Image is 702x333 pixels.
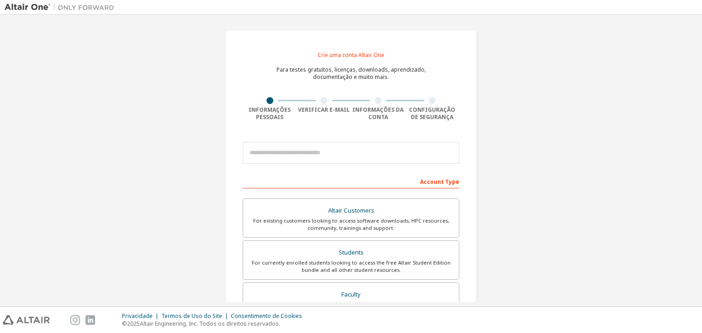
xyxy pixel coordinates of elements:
[318,51,384,59] font: Crie uma conta Altair One
[313,73,389,81] font: documentação e muito mais.
[70,315,80,325] img: instagram.svg
[3,315,50,325] img: altair_logo.svg
[161,312,222,320] font: Termos de Uso do Site
[409,106,455,121] font: Configuração de segurança
[243,174,459,188] div: Account Type
[122,312,153,320] font: Privacidade
[249,217,453,232] div: For existing customers looking to access software downloads, HPC resources, community, trainings ...
[249,259,453,274] div: For currently enrolled students looking to access the free Altair Student Edition bundle and all ...
[231,312,302,320] font: Consentimento de Cookies
[352,106,404,121] font: Informações da conta
[122,320,127,328] font: ©
[140,320,280,328] font: Altair Engineering, Inc. Todos os direitos reservados.
[277,66,426,73] font: Para testes gratuitos, licenças, downloads, aprendizado,
[249,301,453,315] div: For faculty & administrators of academic institutions administering students and accessing softwa...
[127,320,140,328] font: 2025
[249,246,453,259] div: Students
[249,204,453,217] div: Altair Customers
[298,106,350,114] font: Verificar e-mail
[249,288,453,301] div: Faculty
[5,3,119,12] img: Altair Um
[249,106,291,121] font: Informações pessoais
[85,315,95,325] img: linkedin.svg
